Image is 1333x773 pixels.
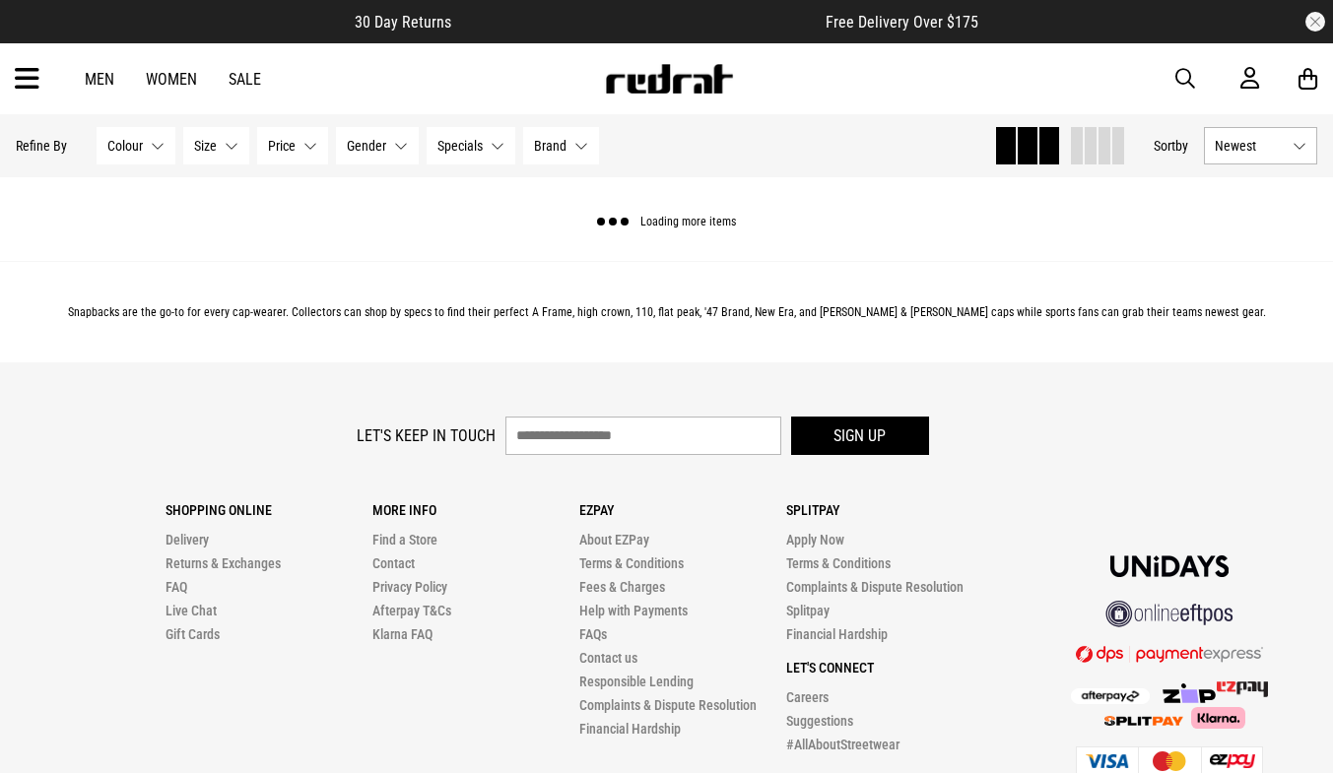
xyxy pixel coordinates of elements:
p: Shopping Online [166,502,372,518]
img: Klarna [1183,707,1245,729]
a: Afterpay T&Cs [372,603,451,618]
button: Newest [1204,127,1317,164]
a: Responsible Lending [579,674,694,689]
span: Loading more items [640,216,736,229]
a: Men [85,70,114,89]
img: Unidays [1110,555,1229,577]
a: Complaints & Dispute Resolution [786,579,964,595]
img: Splitpay [1217,681,1268,697]
img: Afterpay [1071,688,1150,704]
a: Fees & Charges [579,579,665,595]
a: Complaints & Dispute Resolution [579,697,757,713]
a: Sale [229,70,261,89]
a: Returns & Exchanges [166,555,281,571]
a: #AllAboutStreetwear [786,737,900,752]
p: Snapbacks are the go-to for every cap-wearer. Collectors can shop by specs to find their perfect ... [16,305,1317,319]
button: Sign up [791,417,929,455]
img: DPS [1076,645,1263,663]
a: Find a Store [372,532,437,548]
span: Gender [347,138,386,154]
a: Apply Now [786,532,844,548]
a: Live Chat [166,603,217,618]
span: Size [194,138,217,154]
a: Contact [372,555,415,571]
span: Newest [1215,138,1285,154]
a: Women [146,70,197,89]
a: FAQs [579,626,607,642]
span: by [1175,138,1188,154]
img: Splitpay [1104,716,1183,726]
span: 30 Day Returns [355,13,451,32]
button: Sortby [1154,134,1188,158]
span: Colour [107,138,143,154]
img: Zip [1162,683,1217,703]
p: Refine By [16,138,67,154]
button: Open LiveChat chat widget [16,8,75,67]
button: Size [183,127,249,164]
a: Terms & Conditions [579,555,684,571]
button: Colour [97,127,175,164]
a: Contact us [579,650,637,666]
img: online eftpos [1105,601,1233,627]
p: More Info [372,502,579,518]
a: Klarna FAQ [372,626,433,642]
button: Brand [523,127,599,164]
a: Help with Payments [579,603,688,618]
p: Ezpay [579,502,786,518]
a: Splitpay [786,603,830,618]
button: Gender [336,127,419,164]
p: Let's Connect [786,660,993,676]
a: Financial Hardship [579,721,681,737]
a: About EZPay [579,532,649,548]
span: Brand [534,138,567,154]
a: Suggestions [786,713,853,729]
span: Specials [437,138,483,154]
a: Financial Hardship [786,626,888,642]
button: Price [257,127,328,164]
span: Price [268,138,296,154]
span: Free Delivery Over $175 [826,13,978,32]
a: Gift Cards [166,626,220,642]
iframe: Customer reviews powered by Trustpilot [491,12,786,32]
a: Careers [786,689,829,705]
a: FAQ [166,579,187,595]
label: Let's keep in touch [357,426,496,445]
a: Delivery [166,532,209,548]
a: Terms & Conditions [786,555,891,571]
p: Splitpay [786,502,993,518]
img: Redrat logo [604,64,734,94]
a: Privacy Policy [372,579,447,595]
button: Specials [427,127,515,164]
